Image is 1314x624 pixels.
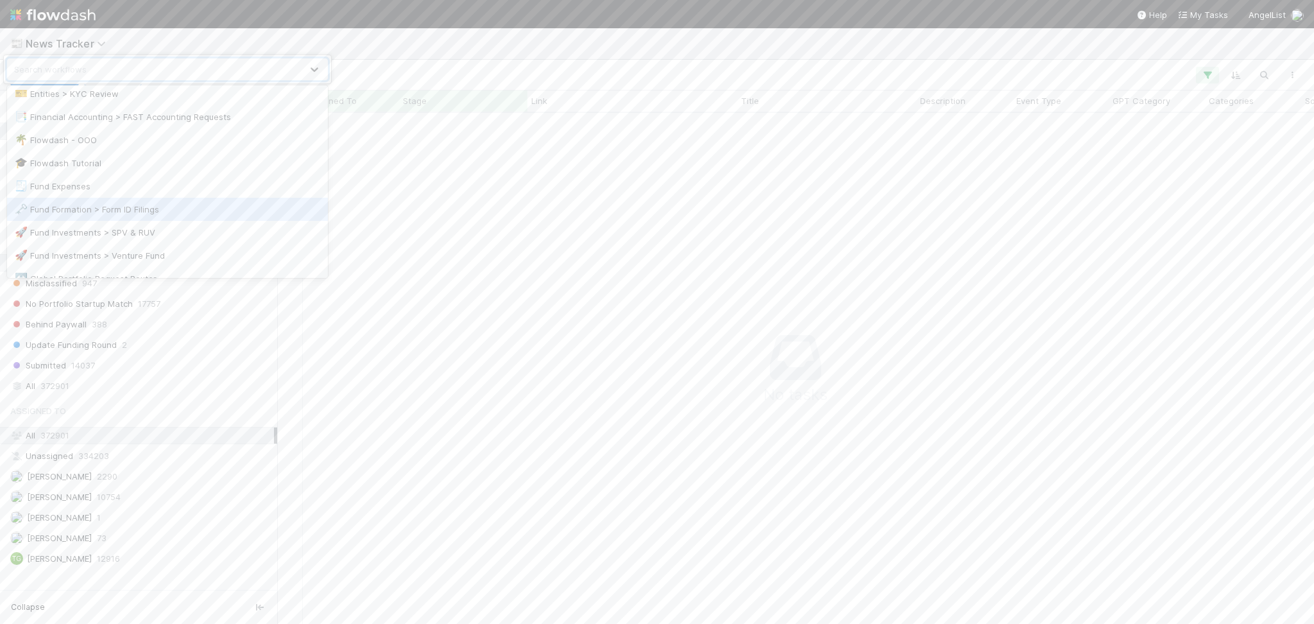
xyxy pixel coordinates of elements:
[15,203,320,216] div: Fund Formation > Form ID Filings
[15,272,320,285] div: Global Portfolio Request Router
[15,226,320,239] div: Fund Investments > SPV & RUV
[15,134,28,145] span: 🌴
[15,110,320,123] div: Financial Accounting > FAST Accounting Requests
[15,273,28,284] span: ↔️
[15,180,28,191] span: 🧾
[15,88,28,99] span: 🎫
[15,180,320,193] div: Fund Expenses
[15,227,28,238] span: 🚀
[15,111,28,122] span: 📑
[15,249,320,262] div: Fund Investments > Venture Fund
[15,134,320,146] div: Flowdash - OOO
[15,157,320,169] div: Flowdash Tutorial
[15,87,320,100] div: Entities > KYC Review
[15,250,28,261] span: 🚀
[15,157,28,168] span: 🎓
[15,204,28,214] span: 🗝️
[14,63,87,76] div: Search workflows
